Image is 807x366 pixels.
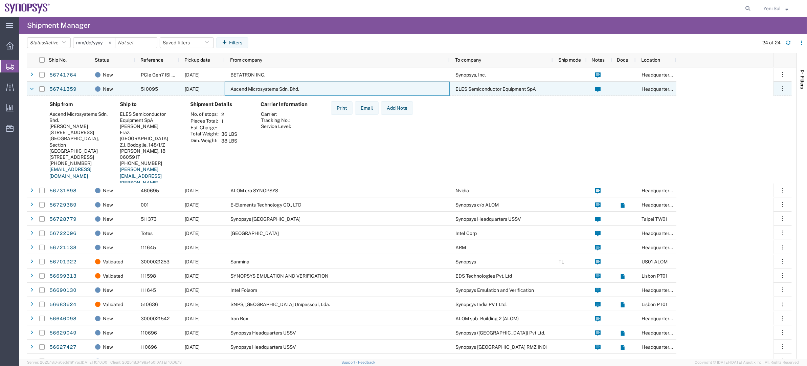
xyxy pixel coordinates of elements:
[230,344,296,350] span: Synopsys Headquarters USSV
[49,135,109,154] div: [GEOGRAPHIC_DATA], Section [GEOGRAPHIC_DATA]
[185,344,200,350] span: 09/02/2025
[261,111,291,117] th: Carrier:
[27,37,71,48] button: Status:Active
[642,202,685,208] span: Headquarters USSV
[216,37,248,48] button: Filters
[120,123,179,129] div: [PERSON_NAME]
[141,202,149,208] span: 001
[185,72,200,78] span: 09/08/2025
[120,167,162,192] a: [PERSON_NAME][EMAIL_ADDRESS][PERSON_NAME][DOMAIN_NAME]
[230,259,249,264] span: Sanmina
[185,330,200,336] span: 08/29/2025
[261,117,291,123] th: Tracking No.:
[695,360,799,365] span: Copyright © [DATE]-[DATE] Agistix Inc., All Rights Reserved
[230,359,260,364] span: Synopsys Inc.
[455,287,534,293] span: Synopsys Emulation and Verification
[642,245,685,250] span: Headquarters USSV
[49,129,109,135] div: [STREET_ADDRESS]
[103,283,113,297] span: New
[455,188,469,193] span: Nvidia
[455,273,512,279] span: EDS Technologies Pvt. Ltd
[355,101,379,115] button: Email
[155,360,182,364] span: [DATE] 10:06:13
[261,123,291,129] th: Service Level:
[120,142,179,148] div: Z.I. Bodoglie, 148/1/Z
[49,314,77,324] a: 56646098
[190,131,219,137] th: Total Weight:
[455,316,519,321] span: ALOM sub - Building 2 (ALOM)
[185,86,200,92] span: 09/09/2025
[49,160,109,166] div: [PHONE_NUMBER]
[230,57,262,63] span: From company
[185,287,200,293] span: 09/04/2025
[455,231,477,236] span: Intel Corp
[455,86,536,92] span: ELES Semiconductor Equipment SpA
[185,273,200,279] span: 09/03/2025
[103,198,113,212] span: New
[185,316,200,321] span: 08/29/2025
[49,342,77,353] a: 56627427
[185,359,200,364] span: 08/28/2025
[642,302,668,307] span: Lisbon PT01
[103,226,113,240] span: New
[103,311,113,326] span: New
[190,137,219,144] th: Dim. Weight:
[141,216,157,222] span: 511373
[103,82,113,96] span: New
[141,273,156,279] span: 111598
[81,360,107,364] span: [DATE] 10:10:00
[49,214,77,225] a: 56728779
[120,160,179,166] div: [PHONE_NUMBER]
[455,57,481,63] span: To company
[103,184,113,198] span: New
[141,287,156,293] span: 111645
[219,131,240,137] td: 36 LBS
[120,148,179,160] div: [PERSON_NAME], 18 06059 IT
[49,186,77,196] a: 56731698
[49,242,77,253] a: 56721138
[341,360,358,364] a: Support
[185,231,200,236] span: 09/05/2025
[49,271,77,282] a: 56699313
[103,269,123,283] span: Validated
[642,216,668,222] span: Taipei TW01
[141,316,170,321] span: 3000021542
[185,188,200,193] span: 09/08/2025
[49,123,109,129] div: [PERSON_NAME]
[103,240,113,255] span: New
[455,202,499,208] span: Synopsys c/o ALOM
[103,326,113,340] span: New
[455,72,486,78] span: Synopsys, Inc.
[103,297,123,311] span: Validated
[230,302,330,307] span: SNPS, Portugal Unipessoal, Lda.
[141,188,159,193] span: 460695
[49,200,77,211] a: 56729389
[49,328,77,339] a: 56629049
[160,37,214,48] button: Saved filters
[455,302,507,307] span: Synopsys India PVT Ltd.
[141,86,158,92] span: 510095
[331,101,353,115] button: Print
[642,273,668,279] span: Lisbon PT01
[230,202,301,208] span: E-Elements Technology CO., LTD
[141,302,158,307] span: 510636
[190,125,219,131] th: Est. Charge:
[185,259,200,264] span: 09/05/2025
[103,68,113,82] span: New
[455,330,545,336] span: Synopsys (India) Pvt Ltd.
[558,57,581,63] span: Ship mode
[5,3,50,14] img: logo
[230,72,265,78] span: BETATRON INC.
[49,84,77,95] a: 56741359
[641,57,660,63] span: Location
[642,330,685,336] span: Headquarters USSV
[141,231,153,236] span: Totes
[763,5,781,12] span: Yeni Sul
[185,245,200,250] span: 09/05/2025
[455,359,550,364] span: Synopsys (India) PVT. LTD.
[49,167,91,179] a: [EMAIL_ADDRESS][DOMAIN_NAME]
[49,101,109,107] h4: Ship from
[120,129,179,142] div: Fraz. [GEOGRAPHIC_DATA]
[455,245,466,250] span: ARM
[103,212,113,226] span: New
